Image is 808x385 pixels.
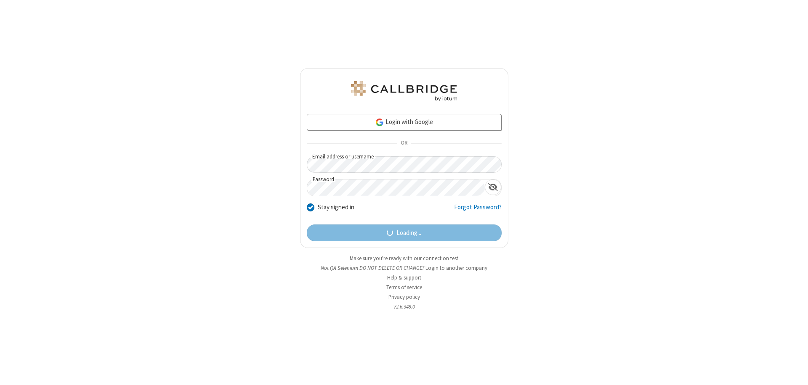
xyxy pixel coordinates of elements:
button: Login to another company [425,264,487,272]
input: Email address or username [307,156,502,173]
a: Privacy policy [388,293,420,301]
input: Password [307,179,485,196]
a: Forgot Password? [454,203,502,219]
span: Loading... [396,228,421,238]
label: Stay signed in [318,203,354,212]
a: Terms of service [386,284,422,291]
img: QA Selenium DO NOT DELETE OR CHANGE [349,81,459,101]
button: Loading... [307,224,502,241]
li: v2.6.349.0 [300,303,508,311]
a: Make sure you're ready with our connection test [350,255,458,262]
span: OR [397,138,411,150]
a: Help & support [387,274,421,281]
div: Show password [485,179,501,195]
img: google-icon.png [375,118,384,127]
li: Not QA Selenium DO NOT DELETE OR CHANGE? [300,264,508,272]
a: Login with Google [307,114,502,131]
